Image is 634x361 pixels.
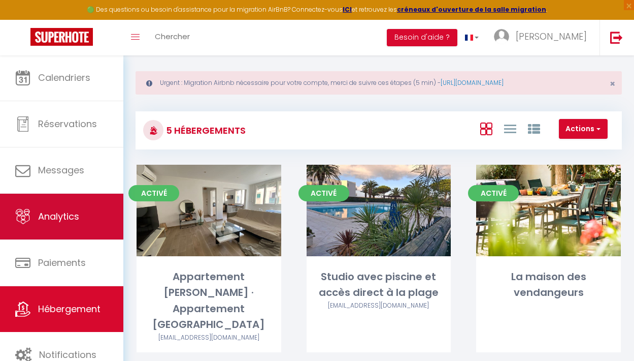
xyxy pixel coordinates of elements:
[494,29,509,44] img: ...
[397,5,546,14] a: créneaux d'ouverture de la salle migration
[38,210,79,223] span: Analytics
[30,28,93,46] img: Super Booking
[38,117,97,130] span: Réservations
[163,119,246,142] h3: 5 Hébergements
[136,71,622,95] div: Urgent : Migration Airbnb nécessaire pour votre compte, merci de suivre ces étapes (5 min) -
[610,31,623,44] img: logout
[38,164,84,176] span: Messages
[387,29,457,46] button: Besoin d'aide ?
[137,269,281,333] div: Appartement [PERSON_NAME] · Appartement [GEOGRAPHIC_DATA]
[516,30,587,43] span: [PERSON_NAME]
[155,31,190,42] span: Chercher
[307,301,451,311] div: Airbnb
[528,120,540,137] a: Vue par Groupe
[38,71,90,84] span: Calendriers
[128,185,179,201] span: Activé
[38,256,86,269] span: Paiements
[39,348,96,361] span: Notifications
[38,303,101,315] span: Hébergement
[559,119,608,139] button: Actions
[476,269,621,301] div: La maison des vendangeurs
[480,120,492,137] a: Vue en Box
[298,185,349,201] span: Activé
[486,20,599,55] a: ... [PERSON_NAME]
[610,77,615,90] span: ×
[147,20,197,55] a: Chercher
[504,120,516,137] a: Vue en Liste
[441,78,504,87] a: [URL][DOMAIN_NAME]
[468,185,519,201] span: Activé
[8,4,39,35] button: Ouvrir le widget de chat LiveChat
[307,269,451,301] div: Studio avec piscine et accès direct à la plage
[343,5,352,14] a: ICI
[137,333,281,343] div: Airbnb
[610,79,615,88] button: Close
